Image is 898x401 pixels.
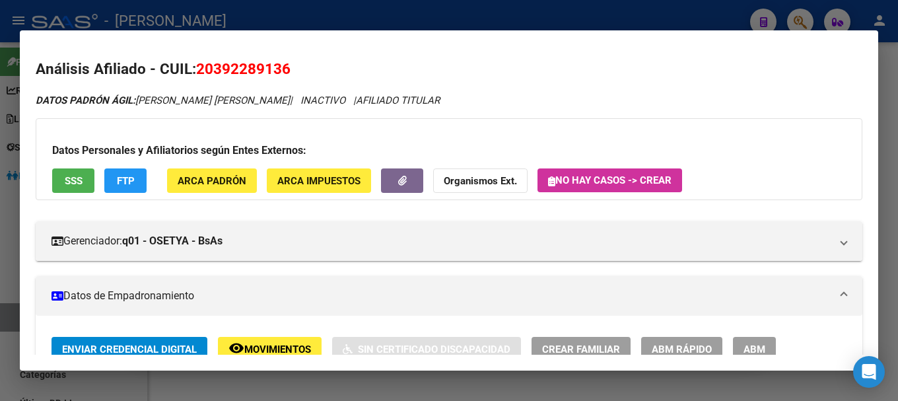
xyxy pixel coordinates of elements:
span: AFILIADO TITULAR [356,94,440,106]
span: ABM [743,344,765,355]
span: SSS [65,175,83,187]
span: 20392289136 [196,60,291,77]
span: Crear Familiar [542,344,620,355]
span: No hay casos -> Crear [548,174,672,186]
span: FTP [117,175,135,187]
div: Open Intercom Messenger [853,356,885,388]
button: SSS [52,168,94,193]
strong: Organismos Ext. [444,175,517,187]
span: Sin Certificado Discapacidad [358,344,510,355]
span: ARCA Impuestos [277,175,361,187]
button: ARCA Padrón [167,168,257,193]
button: Crear Familiar [532,337,631,361]
span: [PERSON_NAME] [PERSON_NAME] [36,94,290,106]
button: Enviar Credencial Digital [52,337,207,361]
mat-expansion-panel-header: Gerenciador:q01 - OSETYA - BsAs [36,221,862,261]
mat-panel-title: Datos de Empadronamiento [52,288,831,304]
button: No hay casos -> Crear [537,168,682,192]
h2: Análisis Afiliado - CUIL: [36,58,862,81]
strong: DATOS PADRÓN ÁGIL: [36,94,135,106]
span: Enviar Credencial Digital [62,344,197,355]
mat-icon: remove_red_eye [228,340,244,356]
button: Organismos Ext. [433,168,528,193]
mat-expansion-panel-header: Datos de Empadronamiento [36,276,862,316]
span: ABM Rápido [652,344,712,355]
button: ARCA Impuestos [267,168,371,193]
button: Movimientos [218,337,322,361]
span: Movimientos [244,344,311,355]
button: ABM Rápido [641,337,722,361]
strong: q01 - OSETYA - BsAs [122,233,223,249]
i: | INACTIVO | [36,94,440,106]
mat-panel-title: Gerenciador: [52,233,831,249]
span: ARCA Padrón [178,175,246,187]
h3: Datos Personales y Afiliatorios según Entes Externos: [52,143,846,159]
button: Sin Certificado Discapacidad [332,337,521,361]
button: FTP [104,168,147,193]
button: ABM [733,337,776,361]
